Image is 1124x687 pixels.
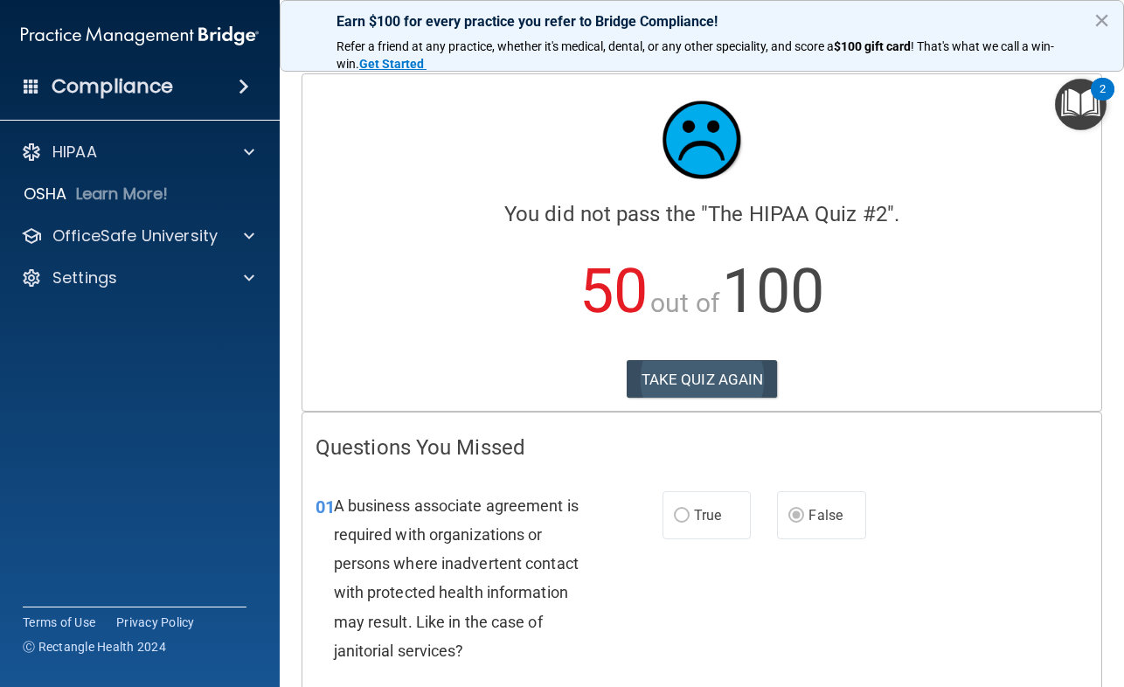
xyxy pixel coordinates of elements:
[722,255,824,327] span: 100
[316,203,1088,226] h4: You did not pass the " ".
[316,436,1088,459] h4: Questions You Missed
[834,39,911,53] strong: $100 gift card
[116,614,195,631] a: Privacy Policy
[52,74,173,99] h4: Compliance
[627,360,778,399] button: TAKE QUIZ AGAIN
[337,13,1067,30] p: Earn $100 for every practice you refer to Bridge Compliance!
[649,87,754,192] img: sad_face.ecc698e2.jpg
[23,614,95,631] a: Terms of Use
[24,184,67,205] p: OSHA
[359,57,424,71] strong: Get Started
[1055,79,1107,130] button: Open Resource Center, 2 new notifications
[579,255,648,327] span: 50
[21,18,259,53] img: PMB logo
[52,267,117,288] p: Settings
[334,496,579,660] span: A business associate agreement is required with organizations or persons where inadvertent contac...
[650,288,719,318] span: out of
[808,507,843,524] span: False
[52,226,218,246] p: OfficeSafe University
[76,184,169,205] p: Learn More!
[674,510,690,523] input: True
[52,142,97,163] p: HIPAA
[708,202,887,226] span: The HIPAA Quiz #2
[788,510,804,523] input: False
[21,142,254,163] a: HIPAA
[694,507,721,524] span: True
[21,226,254,246] a: OfficeSafe University
[337,39,834,53] span: Refer a friend at any practice, whether it's medical, dental, or any other speciality, and score a
[359,57,427,71] a: Get Started
[23,638,166,656] span: Ⓒ Rectangle Health 2024
[337,39,1054,71] span: ! That's what we call a win-win.
[1100,89,1106,112] div: 2
[316,496,335,517] span: 01
[21,267,254,288] a: Settings
[1093,6,1110,34] button: Close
